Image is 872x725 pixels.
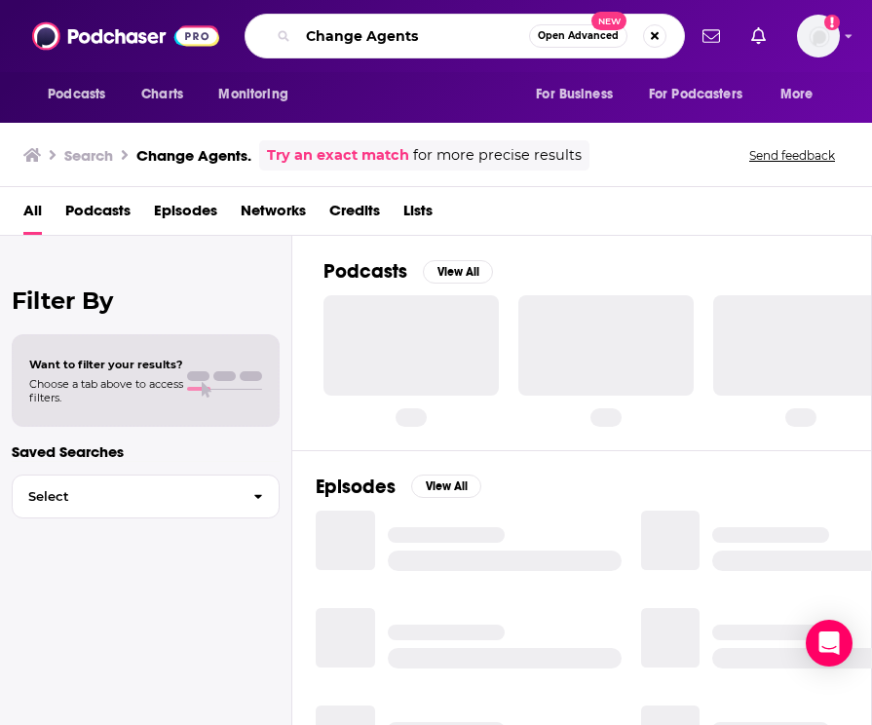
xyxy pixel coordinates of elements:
h2: Podcasts [323,259,407,284]
a: Show notifications dropdown [695,19,728,53]
span: Select [13,490,238,503]
a: Credits [329,195,380,235]
a: Episodes [154,195,217,235]
a: Try an exact match [267,144,409,167]
span: Logged in as alignPR [797,15,840,57]
button: Show profile menu [797,15,840,57]
span: For Business [536,81,613,108]
img: Podchaser - Follow, Share and Rate Podcasts [32,18,219,55]
button: open menu [767,76,838,113]
button: Open AdvancedNew [529,24,627,48]
a: Lists [403,195,433,235]
a: Podcasts [65,195,131,235]
h3: Change Agents. [136,146,251,165]
span: New [591,12,626,30]
button: open menu [205,76,313,113]
button: open menu [522,76,637,113]
button: View All [423,260,493,284]
button: View All [411,475,481,498]
span: More [780,81,814,108]
h2: Episodes [316,475,396,499]
h2: Filter By [12,286,280,315]
span: for more precise results [413,144,582,167]
h3: Search [64,146,113,165]
span: For Podcasters [649,81,742,108]
span: Choose a tab above to access filters. [29,377,183,404]
a: Networks [241,195,306,235]
button: Send feedback [743,147,841,164]
svg: Add a profile image [824,15,840,30]
button: open menu [636,76,771,113]
p: Saved Searches [12,442,280,461]
input: Search podcasts, credits, & more... [298,20,529,52]
a: Charts [129,76,195,113]
a: PodcastsView All [323,259,493,284]
span: Open Advanced [538,31,619,41]
span: Podcasts [48,81,105,108]
span: Charts [141,81,183,108]
div: Open Intercom Messenger [806,620,853,667]
a: All [23,195,42,235]
button: Select [12,475,280,518]
img: User Profile [797,15,840,57]
span: Want to filter your results? [29,358,183,371]
span: Monitoring [218,81,287,108]
div: Search podcasts, credits, & more... [245,14,685,58]
button: open menu [34,76,131,113]
a: EpisodesView All [316,475,481,499]
a: Show notifications dropdown [743,19,774,53]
